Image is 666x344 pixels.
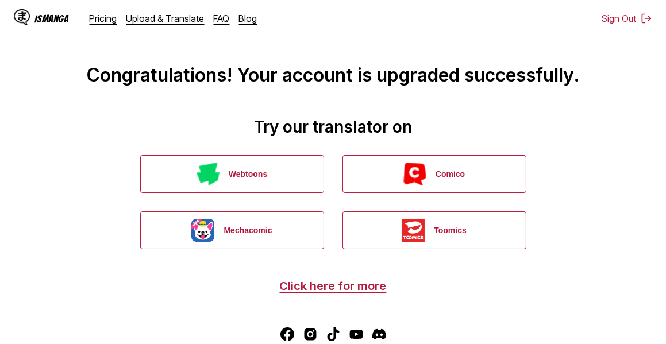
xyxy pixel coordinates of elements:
[349,327,363,341] img: IsManga YouTube
[197,163,220,185] img: Webtoons
[140,211,324,249] button: Mechacomic
[602,13,652,24] button: Sign Out
[641,13,652,24] img: Sign out
[342,211,526,249] button: Toomics
[140,155,324,193] button: Webtoons
[9,117,657,137] h2: Try our translator on
[372,327,386,341] a: Discord
[326,327,340,341] a: TikTok
[14,9,90,28] a: IsManga LogoIsManga
[34,13,69,24] div: IsManga
[214,13,230,24] a: FAQ
[403,163,426,185] img: Comico
[239,13,257,24] a: Blog
[280,327,294,341] img: IsManga Facebook
[349,327,363,341] a: Youtube
[326,327,340,341] img: IsManga TikTok
[280,279,387,293] a: Click here for more
[303,327,317,341] a: Instagram
[402,219,425,242] img: Toomics
[342,155,526,193] button: Comico
[372,327,386,341] img: IsManga Discord
[126,13,205,24] a: Upload & Translate
[280,327,294,341] a: Facebook
[303,327,317,341] img: IsManga Instagram
[90,13,117,24] a: Pricing
[14,9,30,25] img: IsManga Logo
[9,12,657,86] h1: Congratulations! Your account is upgraded successfully.
[191,219,214,242] img: Mechacomic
